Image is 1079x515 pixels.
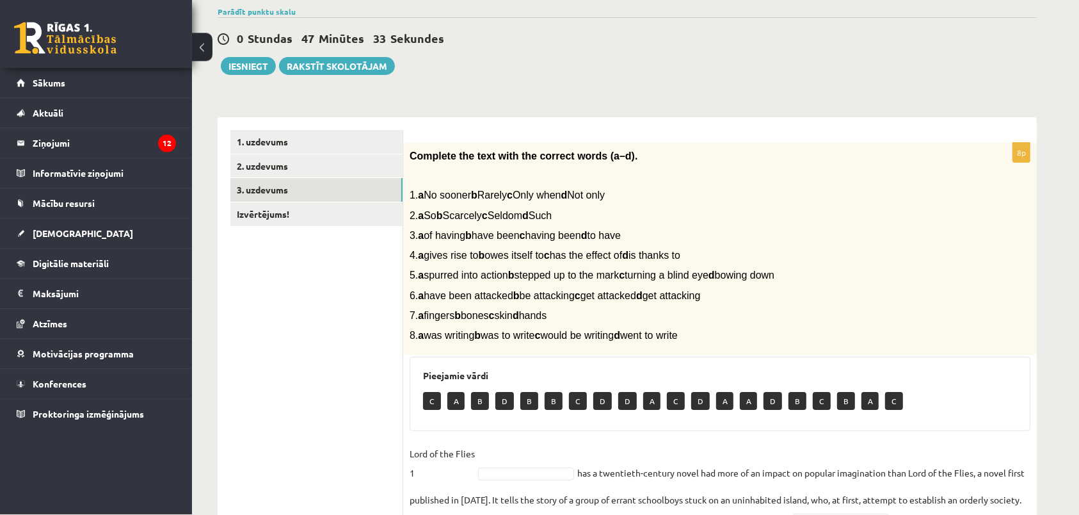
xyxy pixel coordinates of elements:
p: 8p [1012,143,1030,163]
b: b [479,250,485,261]
p: C [423,393,441,411]
b: c [544,250,550,261]
p: C [813,393,831,411]
legend: Ziņojumi [33,129,176,158]
p: A [716,393,733,411]
span: Proktoringa izmēģinājums [33,409,144,420]
span: Motivācijas programma [33,348,134,360]
p: B [788,393,806,411]
span: 47 [301,31,314,46]
b: c [507,190,513,201]
p: C [667,393,685,411]
b: b [471,190,477,201]
span: 6. have been attacked be attacking get attacked get attacking [410,291,701,302]
b: d [708,270,715,281]
span: [DEMOGRAPHIC_DATA] [33,228,133,240]
span: Sākums [33,78,65,89]
b: c [520,231,525,241]
b: c [482,211,488,222]
p: D [691,393,710,411]
p: A [740,393,757,411]
b: a [418,211,424,222]
b: b [436,211,443,222]
p: A [447,393,465,411]
b: a [418,311,424,322]
button: Iesniegt [221,58,276,76]
p: D [495,393,514,411]
a: 2. uzdevums [230,155,403,179]
span: Konferences [33,379,86,390]
span: Stundas [248,31,292,46]
a: Aktuāli [17,99,176,128]
b: d [581,231,587,241]
a: Atzīmes [17,309,176,339]
span: Atzīmes [33,318,67,330]
span: Aktuāli [33,108,63,119]
span: 7. fingers bones skin hands [410,311,547,322]
h3: Pieejamie vārdi [423,371,1017,382]
span: Digitālie materiāli [33,258,109,270]
p: D [593,393,612,411]
legend: Informatīvie ziņojumi [33,159,176,188]
span: 3. of having have been having been to have [410,231,621,241]
span: 1. No sooner Rarely Only when Not only [410,190,605,201]
a: Mācību resursi [17,189,176,218]
span: 0 [237,31,243,46]
b: d [513,311,519,322]
p: B [837,393,855,411]
span: Complete the text with the correct words (a–d). [410,151,638,162]
b: d [622,250,628,261]
b: c [575,291,580,302]
a: [DEMOGRAPHIC_DATA] [17,219,176,249]
b: b [508,270,515,281]
p: B [520,393,538,411]
legend: Maksājumi [33,279,176,309]
b: b [474,331,481,341]
b: a [418,250,424,261]
p: C [885,393,903,411]
p: D [618,393,637,411]
b: a [418,331,424,341]
p: B [545,393,563,411]
a: 3. uzdevums [230,179,403,202]
span: 4. gives rise to owes itself to has the effect of is thanks to [410,250,680,261]
b: d [522,211,529,222]
span: Minūtes [319,31,364,46]
b: c [489,311,495,322]
b: b [465,231,472,241]
i: 12 [158,135,176,152]
p: D [763,393,782,411]
a: Digitālie materiāli [17,249,176,279]
b: d [614,331,620,341]
a: Parādīt punktu skalu [218,7,296,17]
b: d [636,291,643,302]
b: d [561,190,568,201]
p: C [569,393,587,411]
b: b [454,311,461,322]
p: A [643,393,660,411]
a: Motivācijas programma [17,339,176,369]
span: 2. So Scarcely Seldom Such [410,211,552,222]
a: Rakstīt skolotājam [279,58,395,76]
b: a [418,291,424,302]
span: 33 [373,31,386,46]
a: Ziņojumi12 [17,129,176,158]
span: 5. spurred into action stepped up to the mark turning a blind eye bowing down [410,270,774,281]
p: A [861,393,879,411]
a: 1. uzdevums [230,131,403,154]
a: Informatīvie ziņojumi [17,159,176,188]
a: Izvērtējums! [230,203,403,227]
a: Konferences [17,370,176,399]
span: 8. was writing was to write would be writing went to write [410,331,678,341]
b: b [513,291,520,302]
a: Maksājumi [17,279,176,309]
a: Proktoringa izmēģinājums [17,400,176,429]
b: c [535,331,541,341]
span: Mācību resursi [33,198,95,209]
b: a [418,270,424,281]
span: Sekundes [390,31,444,46]
b: c [619,270,625,281]
a: Rīgas 1. Tālmācības vidusskola [14,22,116,54]
p: B [471,393,489,411]
a: Sākums [17,69,176,98]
